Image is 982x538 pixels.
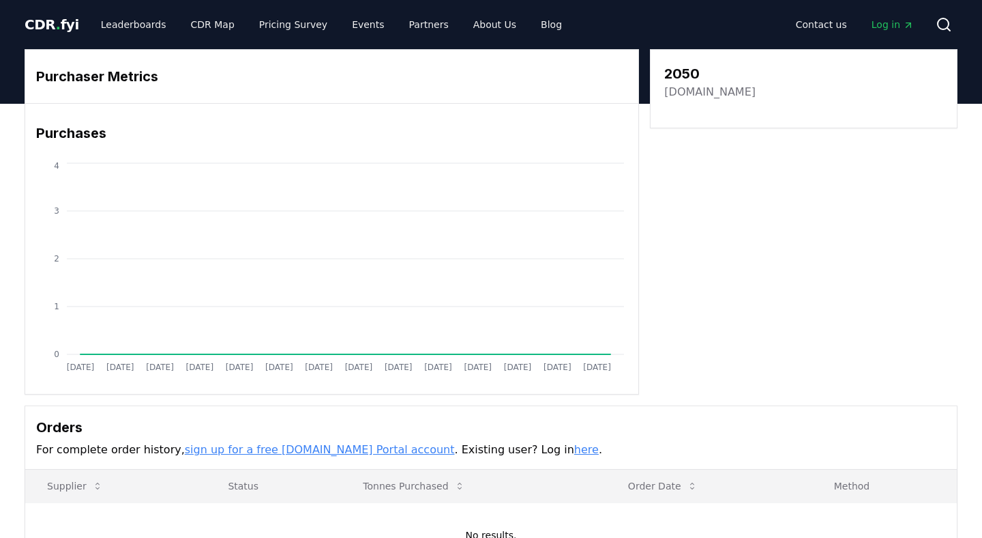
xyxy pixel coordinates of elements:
[664,84,756,100] a: [DOMAIN_NAME]
[248,12,338,37] a: Pricing Survey
[861,12,925,37] a: Log in
[530,12,573,37] a: Blog
[54,350,59,359] tspan: 0
[185,443,455,456] a: sign up for a free [DOMAIN_NAME] Portal account
[574,443,599,456] a: here
[106,363,134,372] tspan: [DATE]
[54,302,59,311] tspan: 1
[341,12,395,37] a: Events
[67,363,95,372] tspan: [DATE]
[25,15,79,34] a: CDR.fyi
[90,12,177,37] a: Leaderboards
[785,12,925,37] nav: Main
[305,363,333,372] tspan: [DATE]
[54,254,59,264] tspan: 2
[464,363,492,372] tspan: [DATE]
[462,12,527,37] a: About Us
[226,363,254,372] tspan: [DATE]
[217,479,330,493] p: Status
[54,161,59,171] tspan: 4
[398,12,460,37] a: Partners
[56,16,61,33] span: .
[36,123,627,143] h3: Purchases
[36,442,946,458] p: For complete order history, . Existing user? Log in .
[186,363,214,372] tspan: [DATE]
[664,63,756,84] h3: 2050
[785,12,858,37] a: Contact us
[583,363,611,372] tspan: [DATE]
[180,12,245,37] a: CDR Map
[385,363,413,372] tspan: [DATE]
[544,363,571,372] tspan: [DATE]
[146,363,174,372] tspan: [DATE]
[265,363,293,372] tspan: [DATE]
[504,363,532,372] tspan: [DATE]
[352,472,475,500] button: Tonnes Purchased
[617,472,709,500] button: Order Date
[90,12,573,37] nav: Main
[872,18,914,31] span: Log in
[36,417,946,438] h3: Orders
[25,16,79,33] span: CDR fyi
[345,363,373,372] tspan: [DATE]
[36,66,627,87] h3: Purchaser Metrics
[36,472,114,500] button: Supplier
[424,363,452,372] tspan: [DATE]
[54,206,59,216] tspan: 3
[823,479,946,493] p: Method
